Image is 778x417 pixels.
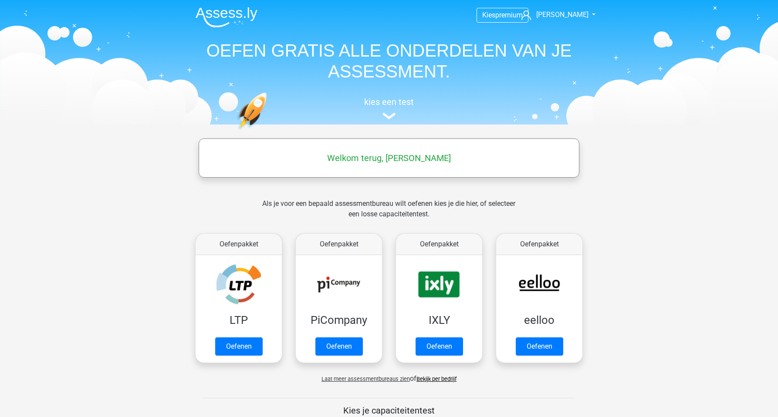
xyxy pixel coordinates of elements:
a: kies een test [189,97,589,120]
img: Assessly [196,7,257,27]
div: Als je voor een bepaald assessmentbureau wilt oefenen kies je die hier, of selecteer een losse ca... [255,198,522,230]
a: Oefenen [516,337,563,356]
span: [PERSON_NAME] [536,10,589,19]
span: Laat meer assessmentbureaus zien [321,376,410,382]
img: assessment [382,113,396,119]
span: Kies [482,11,495,19]
img: oefenen [237,92,301,171]
a: [PERSON_NAME] [518,10,589,20]
div: of [189,367,589,384]
a: Kiespremium [477,9,528,21]
a: Bekijk per bedrijf [416,376,457,382]
span: premium [495,11,523,19]
h5: kies een test [189,97,589,107]
a: Oefenen [315,337,363,356]
a: Oefenen [416,337,463,356]
h1: OEFEN GRATIS ALLE ONDERDELEN VAN JE ASSESSMENT. [189,40,589,82]
h5: Kies je capaciteitentest [203,405,575,416]
h5: Welkom terug, [PERSON_NAME] [203,153,575,163]
a: Oefenen [215,337,263,356]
